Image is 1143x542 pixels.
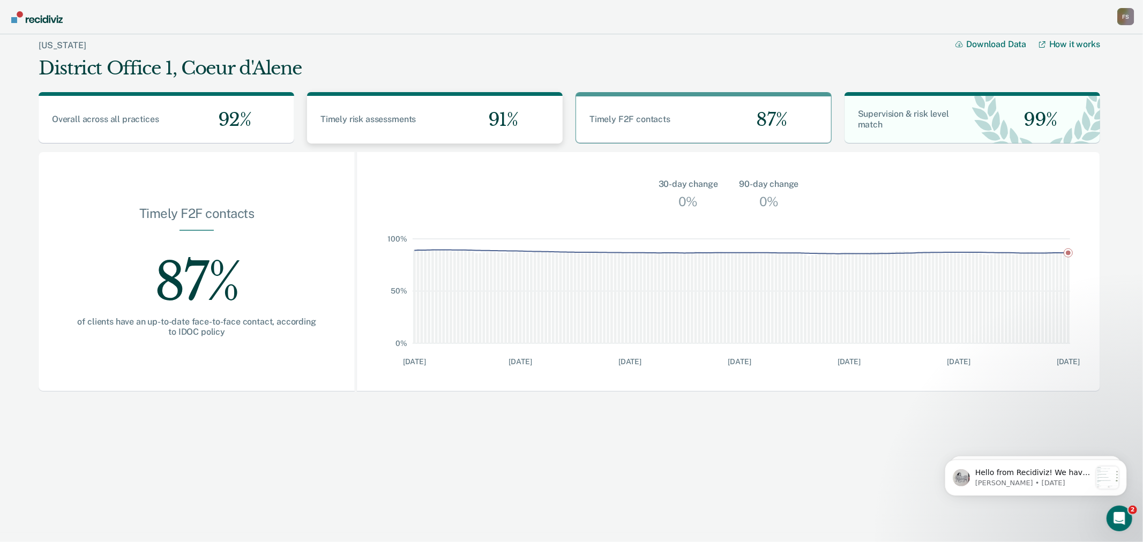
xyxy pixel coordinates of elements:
[748,109,787,131] span: 87%
[618,357,641,366] text: [DATE]
[1117,8,1134,25] div: F S
[659,178,718,191] div: 30-day change
[403,357,426,366] text: [DATE]
[73,206,320,230] div: Timely F2F contacts
[210,109,251,131] span: 92%
[320,114,416,124] span: Timely risk assessments
[589,114,670,124] span: Timely F2F contacts
[838,357,861,366] text: [DATE]
[509,357,532,366] text: [DATE]
[39,40,86,50] a: [US_STATE]
[955,39,1039,49] button: Download Data
[676,191,700,212] div: 0%
[1117,8,1134,25] button: Profile dropdown button
[757,191,781,212] div: 0%
[47,40,162,50] p: Message from Kim, sent 2d ago
[1057,357,1080,366] text: [DATE]
[52,114,159,124] span: Overall across all practices
[858,109,949,130] span: Supervision & risk level match
[73,317,320,337] div: of clients have an up-to-date face-to-face contact, according to IDOC policy
[739,178,799,191] div: 90-day change
[480,109,518,131] span: 91%
[1015,109,1057,131] span: 99%
[1107,506,1132,531] iframe: Intercom live chat
[728,357,751,366] text: [DATE]
[929,438,1143,513] iframe: Intercom notifications message
[11,11,63,23] img: Recidiviz
[73,231,320,317] div: 87%
[1039,39,1100,49] a: How it works
[1129,506,1137,514] span: 2
[947,357,970,366] text: [DATE]
[47,30,162,379] span: Hello from Recidiviz! We have some exciting news. Officers will now have their own Overview page ...
[39,57,301,79] div: District Office 1, Coeur d'Alene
